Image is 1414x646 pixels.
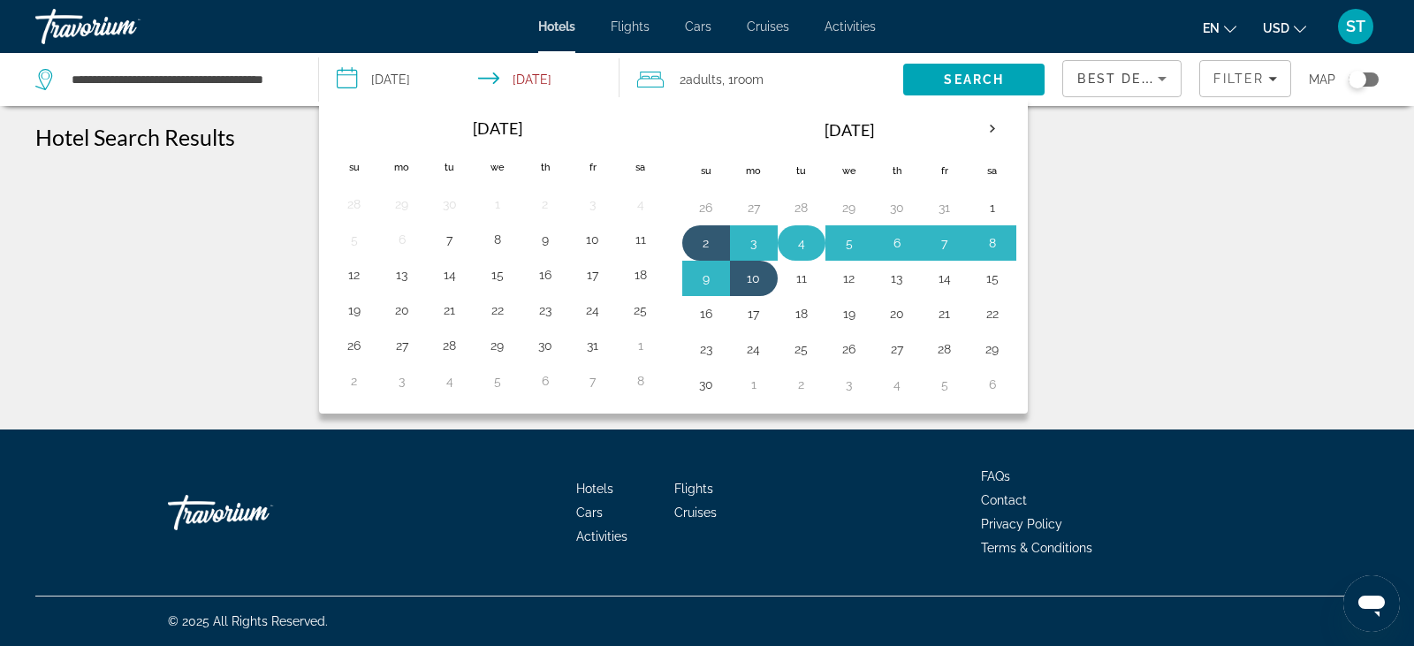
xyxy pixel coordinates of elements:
[740,266,768,291] button: Day 10
[978,266,1007,291] button: Day 15
[740,231,768,255] button: Day 3
[620,53,903,106] button: Travelers: 2 adults, 0 children
[883,231,911,255] button: Day 6
[931,337,959,361] button: Day 28
[531,298,559,323] button: Day 23
[627,298,655,323] button: Day 25
[747,19,789,34] a: Cruises
[674,482,713,496] span: Flights
[611,19,650,34] a: Flights
[1263,15,1306,41] button: Change currency
[883,372,911,397] button: Day 4
[1077,72,1169,86] span: Best Deals
[978,301,1007,326] button: Day 22
[978,337,1007,361] button: Day 29
[787,195,816,220] button: Day 28
[531,333,559,358] button: Day 30
[740,301,768,326] button: Day 17
[978,231,1007,255] button: Day 8
[27,168,1387,194] p: No results based on your filters
[483,298,512,323] button: Day 22
[388,227,416,252] button: Day 6
[1343,575,1400,632] iframe: Button to launch messaging window
[883,337,911,361] button: Day 27
[483,192,512,217] button: Day 1
[787,372,816,397] button: Day 2
[579,298,607,323] button: Day 24
[1309,67,1335,92] span: Map
[1263,21,1289,35] span: USD
[682,109,1016,402] table: Right calendar grid
[931,231,959,255] button: Day 7
[1199,60,1291,97] button: Filters
[835,337,863,361] button: Day 26
[340,369,369,393] button: Day 2
[883,266,911,291] button: Day 13
[835,195,863,220] button: Day 29
[686,72,722,87] span: Adults
[835,266,863,291] button: Day 12
[576,505,603,520] a: Cars
[692,266,720,291] button: Day 9
[944,72,1004,87] span: Search
[730,109,969,151] th: [DATE]
[981,469,1010,483] a: FAQs
[388,192,416,217] button: Day 29
[835,231,863,255] button: Day 5
[538,19,575,34] a: Hotels
[1077,68,1167,89] mat-select: Sort by
[692,337,720,361] button: Day 23
[388,298,416,323] button: Day 20
[576,529,627,543] a: Activities
[978,195,1007,220] button: Day 1
[931,195,959,220] button: Day 31
[531,192,559,217] button: Day 2
[483,369,512,393] button: Day 5
[627,192,655,217] button: Day 4
[734,72,764,87] span: Room
[436,369,464,393] button: Day 4
[1203,15,1236,41] button: Change language
[436,298,464,323] button: Day 21
[969,109,1016,149] button: Next month
[981,541,1092,555] span: Terms & Conditions
[680,67,722,92] span: 2
[722,67,764,92] span: , 1
[319,53,620,106] button: Select check in and out date
[685,19,711,34] a: Cars
[579,192,607,217] button: Day 3
[531,262,559,287] button: Day 16
[579,333,607,358] button: Day 31
[883,301,911,326] button: Day 20
[35,124,235,150] h1: Hotel Search Results
[835,372,863,397] button: Day 3
[883,195,911,220] button: Day 30
[1346,18,1365,35] span: ST
[825,19,876,34] a: Activities
[483,333,512,358] button: Day 29
[931,266,959,291] button: Day 14
[340,298,369,323] button: Day 19
[388,262,416,287] button: Day 13
[740,337,768,361] button: Day 24
[483,262,512,287] button: Day 15
[436,333,464,358] button: Day 28
[436,192,464,217] button: Day 30
[981,493,1027,507] a: Contact
[388,333,416,358] button: Day 27
[340,227,369,252] button: Day 5
[978,372,1007,397] button: Day 6
[436,227,464,252] button: Day 7
[378,109,617,148] th: [DATE]
[981,517,1062,531] a: Privacy Policy
[1333,8,1379,45] button: User Menu
[692,195,720,220] button: Day 26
